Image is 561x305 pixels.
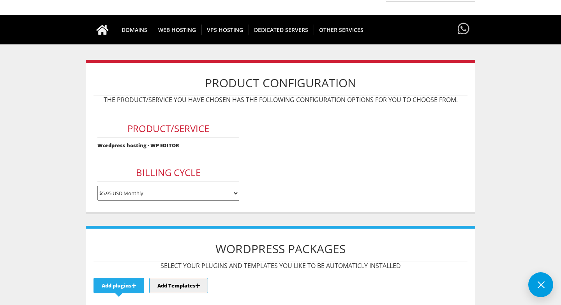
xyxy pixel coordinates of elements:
[314,15,369,44] a: OTHER SERVICES
[201,15,249,44] a: VPS HOSTING
[93,261,467,270] p: Select your plugins and templates you like to be automaticly installed
[93,236,467,261] h1: Wordpress packages
[94,278,144,293] a: Add plugins
[201,25,249,35] span: VPS HOSTING
[314,25,369,35] span: OTHER SERVICES
[93,95,467,104] p: The product/service you have chosen has the following configuration options for you to choose from.
[249,25,314,35] span: DEDICATED SERVERS
[97,164,240,182] h3: Billing Cycle
[153,25,202,35] span: WEB HOSTING
[150,278,208,293] a: Add Templates
[88,15,116,44] a: Go to homepage
[456,15,471,44] a: Have questions?
[93,71,467,95] h1: Product Configuration
[97,142,179,149] strong: Wordpress hosting - WP EDITOR
[116,25,153,35] span: DOMAINS
[116,15,153,44] a: DOMAINS
[97,120,240,138] h3: Product/Service
[249,15,314,44] a: DEDICATED SERVERS
[153,15,202,44] a: WEB HOSTING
